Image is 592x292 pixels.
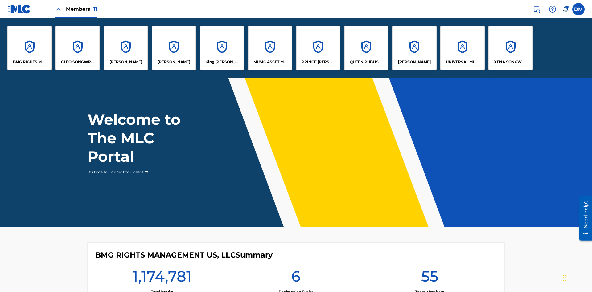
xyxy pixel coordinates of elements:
[488,26,533,70] a: AccountsXENA SONGWRITER
[88,169,195,175] p: It's time to Connect to Collect™!
[494,59,528,65] p: XENA SONGWRITER
[133,267,192,289] h1: 1,174,781
[575,193,592,244] iframe: Resource Center
[55,6,62,13] img: Close
[572,3,585,15] div: User Menu
[104,26,148,70] a: Accounts[PERSON_NAME]
[563,269,567,287] div: Drag
[562,6,569,12] div: Notifications
[55,26,100,70] a: AccountsCLEO SONGWRITER
[7,5,31,14] img: MLC Logo
[296,26,340,70] a: AccountsPRINCE [PERSON_NAME]
[13,59,47,65] p: BMG RIGHTS MANAGEMENT US, LLC
[158,59,190,65] p: EYAMA MCSINGER
[200,26,244,70] a: AccountsKing [PERSON_NAME]
[350,59,383,65] p: QUEEN PUBLISHA
[398,59,431,65] p: RONALD MCTESTERSON
[421,267,438,289] h1: 55
[392,26,437,70] a: Accounts[PERSON_NAME]
[546,3,559,15] div: Help
[248,26,292,70] a: AccountsMUSIC ASSET MANAGEMENT (MAM)
[253,59,287,65] p: MUSIC ASSET MANAGEMENT (MAM)
[302,59,335,65] p: PRINCE MCTESTERSON
[7,26,52,70] a: AccountsBMG RIGHTS MANAGEMENT US, LLC
[93,6,97,12] span: 11
[344,26,388,70] a: AccountsQUEEN PUBLISHA
[291,267,301,289] h1: 6
[109,59,142,65] p: ELVIS COSTELLO
[88,110,203,166] h1: Welcome to The MLC Portal
[440,26,485,70] a: AccountsUNIVERSAL MUSIC PUB GROUP
[561,262,592,292] iframe: Chat Widget
[549,6,556,13] img: help
[446,59,479,65] p: UNIVERSAL MUSIC PUB GROUP
[205,59,239,65] p: King McTesterson
[66,6,97,13] span: Members
[95,250,273,260] h4: BMG RIGHTS MANAGEMENT US, LLC
[533,6,540,13] img: search
[530,3,543,15] a: Public Search
[61,59,95,65] p: CLEO SONGWRITER
[152,26,196,70] a: Accounts[PERSON_NAME]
